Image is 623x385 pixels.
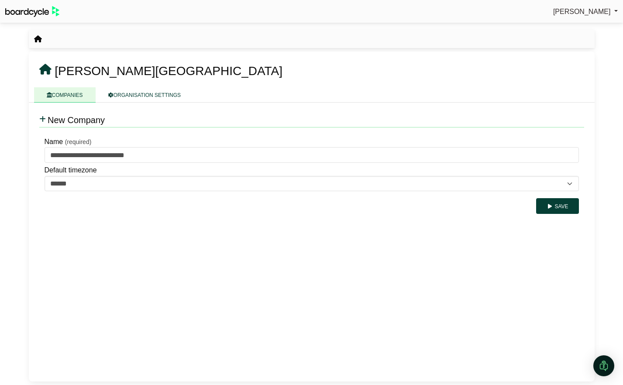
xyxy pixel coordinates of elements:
[34,87,96,103] a: COMPANIES
[96,87,193,103] a: ORGANISATION SETTINGS
[45,136,63,148] label: Name
[553,6,618,17] a: [PERSON_NAME]
[536,198,578,214] button: Save
[593,355,614,376] div: Open Intercom Messenger
[34,34,42,45] nav: breadcrumb
[65,138,92,145] small: (required)
[48,115,105,125] span: New Company
[5,6,59,17] img: BoardcycleBlackGreen-aaafeed430059cb809a45853b8cf6d952af9d84e6e89e1f1685b34bfd5cb7d64.svg
[45,165,97,176] label: Default timezone
[55,64,282,78] span: [PERSON_NAME][GEOGRAPHIC_DATA]
[553,8,611,15] span: [PERSON_NAME]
